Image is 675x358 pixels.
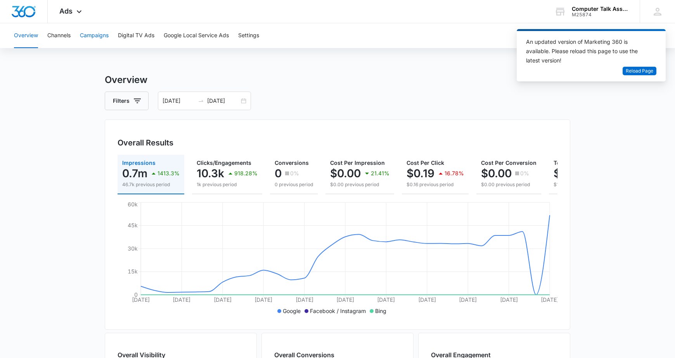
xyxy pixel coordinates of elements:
[163,97,195,105] input: Start date
[198,98,204,104] span: swap-right
[128,245,138,252] tspan: 30k
[80,23,109,48] button: Campaigns
[234,171,258,176] p: 918.28%
[128,201,138,208] tspan: 60k
[198,98,204,104] span: to
[14,23,38,48] button: Overview
[554,167,606,180] p: $1,922.30
[554,181,639,188] p: $161.65 previous period
[132,296,150,303] tspan: [DATE]
[407,159,444,166] span: Cost Per Click
[626,67,653,75] span: Reload Page
[572,12,628,17] div: account id
[238,23,259,48] button: Settings
[377,296,395,303] tspan: [DATE]
[197,167,224,180] p: 10.3k
[310,307,366,315] p: Facebook / Instagram
[572,6,628,12] div: account name
[173,296,190,303] tspan: [DATE]
[296,296,313,303] tspan: [DATE]
[275,181,313,188] p: 0 previous period
[541,296,559,303] tspan: [DATE]
[122,167,147,180] p: 0.7m
[554,159,585,166] span: Total Spend
[128,268,138,275] tspan: 15k
[526,37,647,65] div: An updated version of Marketing 360 is available. Please reload this page to use the latest version!
[197,159,251,166] span: Clicks/Engagements
[207,97,239,105] input: End date
[254,296,272,303] tspan: [DATE]
[481,159,537,166] span: Cost Per Conversion
[118,23,154,48] button: Digital TV Ads
[283,307,301,315] p: Google
[481,167,512,180] p: $0.00
[214,296,232,303] tspan: [DATE]
[128,222,138,228] tspan: 45k
[118,137,173,149] h3: Overall Results
[59,7,73,15] span: Ads
[197,181,258,188] p: 1k previous period
[47,23,71,48] button: Channels
[623,67,656,76] button: Reload Page
[164,23,229,48] button: Google Local Service Ads
[375,307,386,315] p: Bing
[481,181,537,188] p: $0.00 previous period
[122,181,180,188] p: 46.7k previous period
[105,73,570,87] h3: Overview
[330,167,361,180] p: $0.00
[290,171,299,176] p: 0%
[336,296,354,303] tspan: [DATE]
[275,159,309,166] span: Conversions
[275,167,282,180] p: 0
[520,171,529,176] p: 0%
[459,296,477,303] tspan: [DATE]
[330,159,385,166] span: Cost Per Impression
[330,181,389,188] p: $0.00 previous period
[371,171,389,176] p: 21.41%
[500,296,518,303] tspan: [DATE]
[105,92,149,110] button: Filters
[157,171,180,176] p: 1413.3%
[418,296,436,303] tspan: [DATE]
[407,181,464,188] p: $0.16 previous period
[445,171,464,176] p: 16.78%
[134,291,138,298] tspan: 0
[122,159,156,166] span: Impressions
[407,167,434,180] p: $0.19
